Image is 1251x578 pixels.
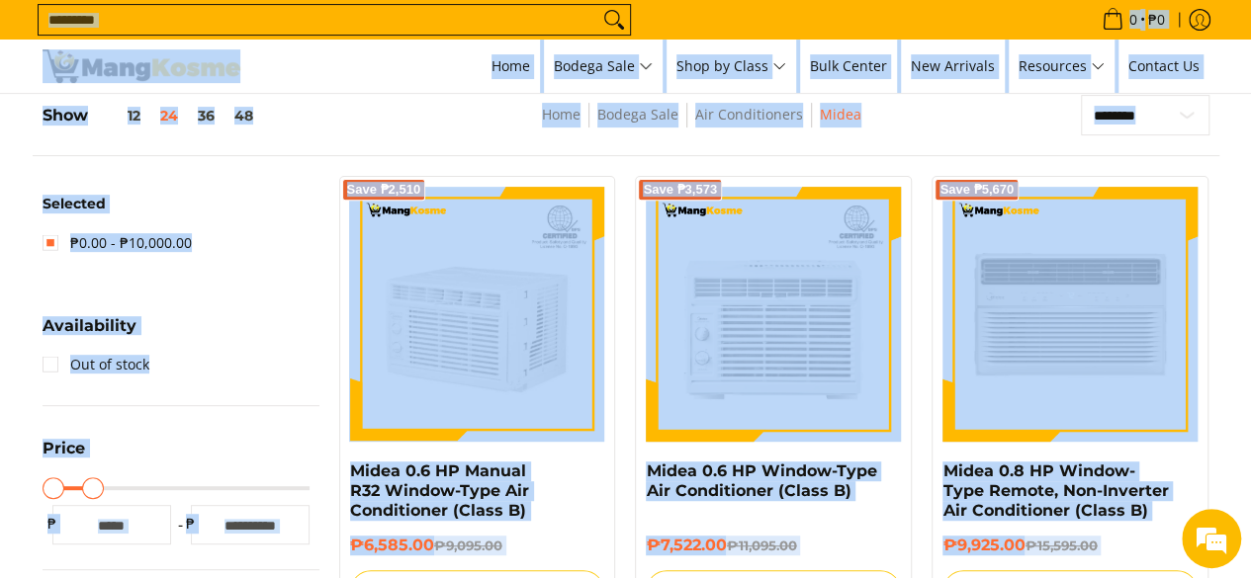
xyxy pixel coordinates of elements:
span: Home [491,56,530,75]
span: Save ₱5,670 [939,184,1014,196]
span: New Arrivals [911,56,995,75]
img: Bodega Sale Aircon l Mang Kosme: Home Appliances Warehouse Sale | Page 3 [43,49,240,83]
h5: Show [43,106,263,125]
img: Midea 0.8 HP Window-Type Remote, Non-Inverter Air Conditioner (Class B) [942,187,1198,442]
span: Midea [820,103,861,127]
a: Midea 0.6 HP Manual R32 Window-Type Air Conditioner (Class B) [350,461,529,520]
span: Price [43,441,85,456]
a: Home [482,40,540,93]
nav: Breadcrumbs [405,103,997,147]
a: Bodega Sale [597,105,678,124]
button: 48 [224,108,263,124]
span: Shop by Class [676,54,786,79]
nav: Main Menu [260,40,1209,93]
a: Bulk Center [800,40,897,93]
span: ₱0 [1145,13,1168,27]
textarea: Type your message and hit 'Enter' [10,375,377,445]
button: 12 [88,108,150,124]
a: Shop by Class [667,40,796,93]
span: Bulk Center [810,56,887,75]
span: Availability [43,318,136,334]
span: Resources [1019,54,1105,79]
span: • [1096,9,1171,31]
span: Contact Us [1128,56,1200,75]
a: Home [542,105,581,124]
a: Out of stock [43,349,149,380]
a: Midea 0.6 HP Window-Type Air Conditioner (Class B) [646,461,876,500]
h6: ₱9,925.00 [942,536,1198,555]
div: Minimize live chat window [324,10,372,57]
a: ₱0.00 - ₱10,000.00 [43,227,192,259]
img: Midea 0.6 HP Window-Type Air Conditioner (Class B) [646,187,901,442]
summary: Open [43,441,85,471]
span: ₱ [181,514,201,534]
button: 24 [150,108,188,124]
div: Chat with us now [103,111,332,136]
span: ₱ [43,514,62,534]
summary: Open [43,318,136,349]
h6: ₱7,522.00 [646,536,901,555]
del: ₱15,595.00 [1025,537,1097,553]
a: New Arrivals [901,40,1005,93]
a: Resources [1009,40,1115,93]
span: Save ₱2,510 [347,184,421,196]
a: Midea 0.8 HP Window-Type Remote, Non-Inverter Air Conditioner (Class B) [942,461,1168,520]
a: Contact Us [1118,40,1209,93]
button: Search [598,5,630,35]
a: Bodega Sale [544,40,663,93]
h6: Selected [43,196,319,213]
del: ₱11,095.00 [726,537,796,553]
button: 36 [188,108,224,124]
img: Midea 0.6 HP Manual R32 Window-Type Air Conditioner (Class B) [350,187,605,442]
a: Air Conditioners [695,105,803,124]
span: 0 [1126,13,1140,27]
span: Bodega Sale [554,54,653,79]
span: Save ₱3,573 [643,184,717,196]
del: ₱9,095.00 [434,537,502,553]
span: We're online! [115,167,273,367]
h6: ₱6,585.00 [350,536,605,555]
